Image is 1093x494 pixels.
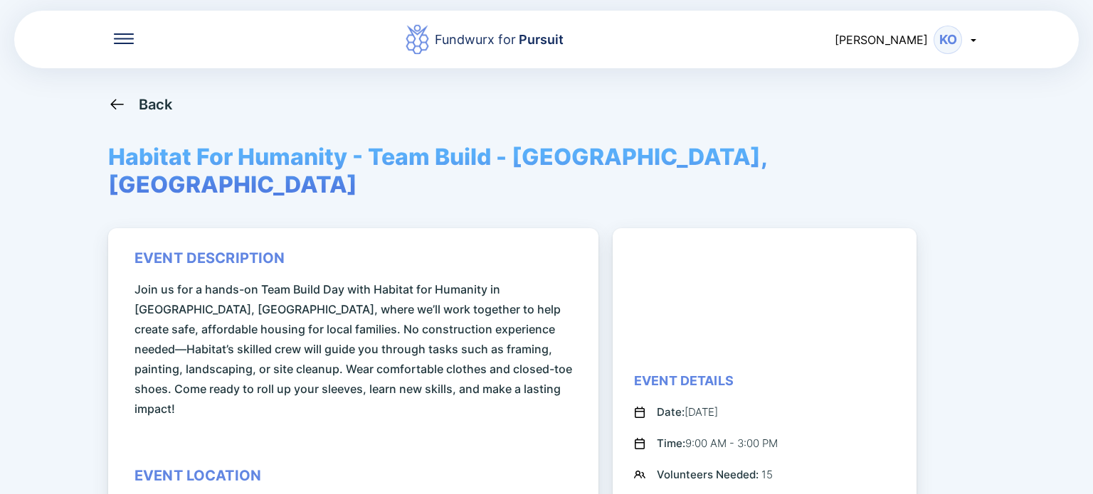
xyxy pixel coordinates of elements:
[516,32,564,47] span: Pursuit
[134,249,285,267] div: event description
[634,372,734,390] div: Event Details
[657,435,778,452] div: 9:00 AM - 3:00 PM
[108,143,985,198] span: Habitat For Humanity - Team Build - [GEOGRAPHIC_DATA], [GEOGRAPHIC_DATA]
[835,33,928,47] span: [PERSON_NAME]
[134,279,577,419] span: Join us for a hands-on Team Build Day with Habitat for Humanity in [GEOGRAPHIC_DATA], [GEOGRAPHIC...
[934,26,962,54] div: KO
[134,467,261,484] div: event location
[657,466,773,483] div: 15
[657,405,685,419] span: Date:
[657,468,761,481] span: Volunteers Needed:
[657,404,718,421] div: [DATE]
[139,96,173,113] div: Back
[657,436,685,450] span: Time:
[435,30,564,50] div: Fundwurx for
